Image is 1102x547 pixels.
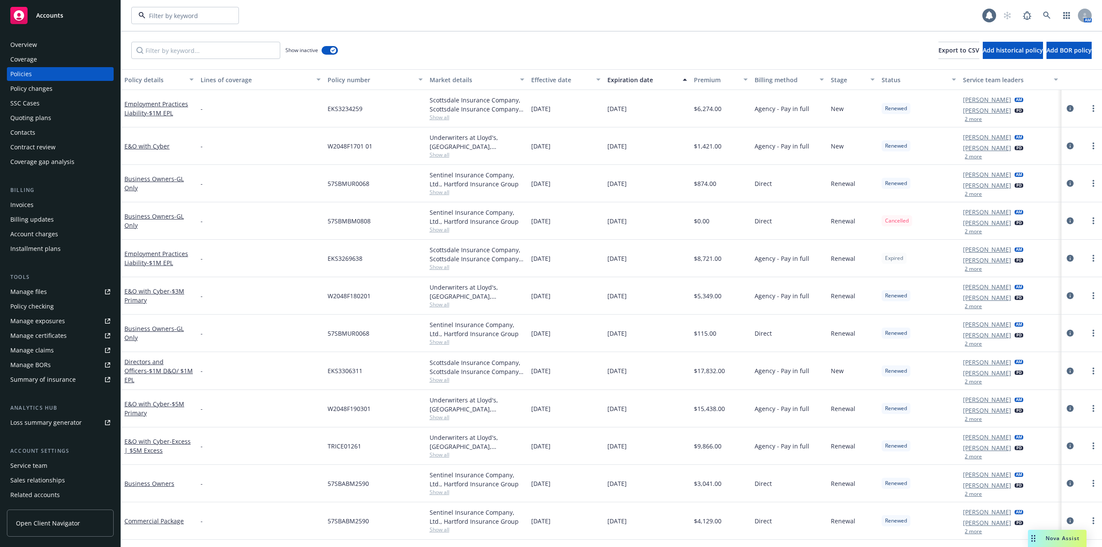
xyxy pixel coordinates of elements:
[7,404,114,412] div: Analytics hub
[124,75,184,84] div: Policy details
[1046,42,1092,59] button: Add BOR policy
[607,366,627,375] span: [DATE]
[1065,328,1075,338] a: circleInformation
[531,404,551,413] span: [DATE]
[1065,478,1075,488] a: circleInformation
[882,75,947,84] div: Status
[694,254,721,263] span: $8,721.00
[1028,530,1087,547] button: Nova Assist
[1065,441,1075,451] a: circleInformation
[963,320,1011,329] a: [PERSON_NAME]
[965,192,982,197] button: 2 more
[10,111,51,125] div: Quoting plans
[328,329,369,338] span: 57SBMUR0068
[604,69,690,90] button: Expiration date
[430,189,524,196] span: Show all
[430,338,524,346] span: Show all
[1065,290,1075,301] a: circleInformation
[430,226,524,233] span: Show all
[607,479,627,488] span: [DATE]
[965,154,982,159] button: 2 more
[694,442,721,451] span: $9,866.00
[7,329,114,343] a: Manage certificates
[124,287,184,304] a: E&O with Cyber
[7,373,114,386] a: Summary of insurance
[694,142,721,151] span: $1,421.00
[531,442,551,451] span: [DATE]
[963,181,1011,190] a: [PERSON_NAME]
[963,170,1011,179] a: [PERSON_NAME]
[10,67,32,81] div: Policies
[963,106,1011,115] a: [PERSON_NAME]
[607,142,627,151] span: [DATE]
[124,100,188,117] a: Employment Practices Liability
[201,104,203,113] span: -
[124,212,184,229] a: Business Owners
[328,366,362,375] span: EKS3306311
[7,186,114,195] div: Billing
[124,517,184,525] a: Commercial Package
[531,366,551,375] span: [DATE]
[1046,535,1080,542] span: Nova Assist
[963,256,1011,265] a: [PERSON_NAME]
[885,179,907,187] span: Renewed
[531,104,551,113] span: [DATE]
[430,96,524,114] div: Scottsdale Insurance Company, Scottsdale Insurance Company (Nationwide), CRC Group
[430,414,524,421] span: Show all
[831,442,855,451] span: Renewal
[201,404,203,413] span: -
[7,198,114,212] a: Invoices
[7,126,114,139] a: Contacts
[963,368,1011,377] a: [PERSON_NAME]
[201,179,203,188] span: -
[201,216,203,226] span: -
[124,324,184,342] a: Business Owners
[531,291,551,300] span: [DATE]
[755,291,809,300] span: Agency - Pay in full
[10,155,74,169] div: Coverage gap analysis
[7,155,114,169] a: Coverage gap analysis
[1018,7,1036,24] a: Report a Bug
[1088,328,1099,338] a: more
[963,395,1011,404] a: [PERSON_NAME]
[831,254,855,263] span: Renewal
[983,46,1043,54] span: Add historical policy
[1088,103,1099,114] a: more
[831,75,865,84] div: Stage
[963,218,1011,227] a: [PERSON_NAME]
[36,12,63,19] span: Accounts
[328,404,371,413] span: W2048F190301
[1065,103,1075,114] a: circleInformation
[755,254,809,263] span: Agency - Pay in full
[965,454,982,459] button: 2 more
[7,213,114,226] a: Billing updates
[328,142,372,151] span: W2048F1701 01
[531,142,551,151] span: [DATE]
[328,291,371,300] span: W2048F180201
[694,104,721,113] span: $6,274.00
[1065,253,1075,263] a: circleInformation
[7,3,114,28] a: Accounts
[430,170,524,189] div: Sentinel Insurance Company, Ltd., Hartford Insurance Group
[963,143,1011,152] a: [PERSON_NAME]
[430,488,524,496] span: Show all
[963,406,1011,415] a: [PERSON_NAME]
[1088,253,1099,263] a: more
[1088,366,1099,376] a: more
[963,481,1011,490] a: [PERSON_NAME]
[965,379,982,384] button: 2 more
[124,358,193,384] a: Directors and Officers
[607,104,627,113] span: [DATE]
[694,216,709,226] span: $0.00
[607,179,627,188] span: [DATE]
[607,291,627,300] span: [DATE]
[831,104,844,113] span: New
[328,254,362,263] span: EKS3269638
[694,75,739,84] div: Premium
[7,314,114,328] a: Manage exposures
[124,142,170,150] a: E&O with Cyber
[1058,7,1075,24] a: Switch app
[885,142,907,150] span: Renewed
[430,396,524,414] div: Underwriters at Lloyd's, [GEOGRAPHIC_DATA], [PERSON_NAME] of London, CRC Group
[755,516,772,525] span: Direct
